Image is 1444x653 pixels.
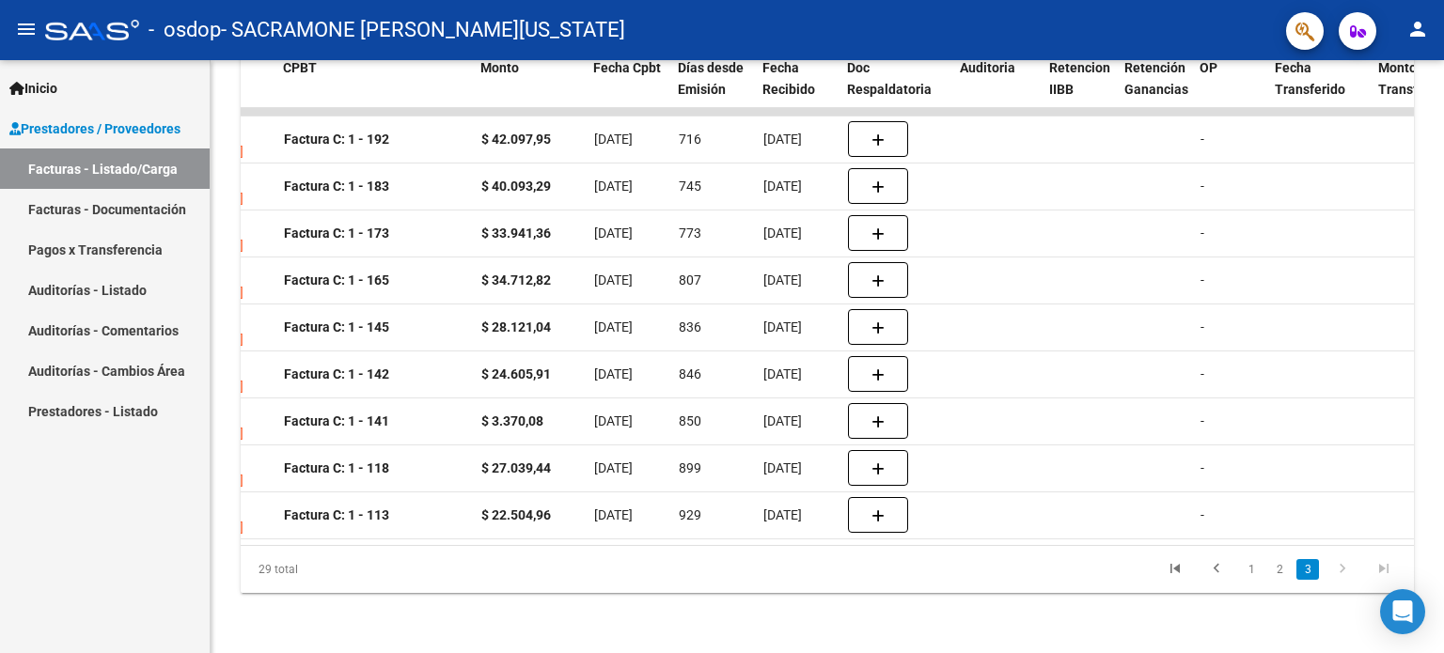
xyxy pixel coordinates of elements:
span: 846 [679,366,701,381]
strong: $ 3.370,08 [481,413,543,428]
mat-icon: menu [15,18,38,40]
a: go to next page [1325,559,1360,580]
span: [DATE] [594,460,633,475]
mat-icon: person [1406,18,1429,40]
li: page 2 [1265,553,1294,585]
span: - [1201,460,1204,475]
a: 2 [1268,559,1291,580]
strong: $ 42.097,95 [481,132,551,147]
datatable-header-cell: OP [1192,48,1267,131]
strong: Factura C: 1 - 165 [284,272,389,288]
strong: $ 24.605,91 [481,366,551,381]
span: Días desde Emisión [678,60,744,97]
datatable-header-cell: Días desde Emisión [670,48,755,131]
div: Open Intercom Messenger [1380,589,1425,634]
span: - [1201,272,1204,288]
span: [DATE] [763,319,802,334]
span: Fecha Transferido [1275,60,1345,97]
datatable-header-cell: Fecha Cpbt [586,48,670,131]
datatable-header-cell: Fecha Recibido [755,48,840,131]
span: CPBT [283,60,317,75]
span: 850 [679,413,701,428]
span: Retencion IIBB [1049,60,1110,97]
a: go to last page [1366,559,1402,580]
span: 899 [679,460,701,475]
strong: Factura C: 1 - 145 [284,319,389,334]
span: 836 [679,319,701,334]
span: 773 [679,225,701,241]
datatable-header-cell: Retención Ganancias [1117,48,1192,131]
span: [DATE] [594,225,633,241]
span: [DATE] [763,272,802,288]
span: 716 [679,132,701,147]
span: - [1201,319,1204,334]
strong: Factura C: 1 - 141 [284,413,389,428]
span: OP [1200,60,1217,75]
strong: $ 34.712,82 [481,272,551,288]
span: [DATE] [763,366,802,381]
span: [DATE] [594,319,633,334]
datatable-header-cell: CPBT [275,48,473,131]
span: [DATE] [594,179,633,194]
strong: Factura C: 1 - 183 [284,179,389,194]
a: go to previous page [1199,559,1234,580]
a: 1 [1240,559,1263,580]
datatable-header-cell: Auditoria [952,48,1042,131]
span: - osdop [149,9,221,51]
span: - [1201,366,1204,381]
strong: Factura C: 1 - 142 [284,366,389,381]
datatable-header-cell: Monto [473,48,586,131]
span: [DATE] [594,366,633,381]
li: page 3 [1294,553,1322,585]
span: [DATE] [594,132,633,147]
span: [DATE] [763,413,802,428]
strong: $ 27.039,44 [481,460,551,475]
strong: $ 28.121,04 [481,319,551,334]
span: Fecha Cpbt [593,60,661,75]
span: 929 [679,507,701,522]
a: go to first page [1157,559,1193,580]
span: Auditoria [960,60,1015,75]
span: [DATE] [594,413,633,428]
span: - [1201,413,1204,428]
span: - [1201,179,1204,194]
span: [DATE] [763,507,802,522]
span: - [1201,507,1204,522]
datatable-header-cell: Fecha Transferido [1267,48,1371,131]
div: 29 total [241,546,472,593]
strong: Factura C: 1 - 118 [284,460,389,475]
span: 745 [679,179,701,194]
datatable-header-cell: Retencion IIBB [1042,48,1117,131]
span: [DATE] [594,272,633,288]
span: 807 [679,272,701,288]
span: [DATE] [594,507,633,522]
strong: Factura C: 1 - 173 [284,225,389,241]
span: [DATE] [763,132,802,147]
span: - SACRAMONE [PERSON_NAME][US_STATE] [221,9,625,51]
a: 3 [1296,559,1319,580]
strong: $ 22.504,96 [481,507,551,522]
li: page 1 [1237,553,1265,585]
span: [DATE] [763,460,802,475]
strong: $ 40.093,29 [481,179,551,194]
datatable-header-cell: Doc Respaldatoria [840,48,952,131]
strong: $ 33.941,36 [481,225,551,241]
span: Doc Respaldatoria [847,60,932,97]
span: Retención Ganancias [1124,60,1188,97]
span: [DATE] [763,225,802,241]
span: - [1201,225,1204,241]
span: - [1201,132,1204,147]
strong: Factura C: 1 - 113 [284,507,389,522]
strong: Factura C: 1 - 192 [284,132,389,147]
span: Monto [480,60,519,75]
span: Inicio [9,78,57,99]
span: Prestadores / Proveedores [9,118,180,139]
span: Fecha Recibido [762,60,815,97]
span: [DATE] [763,179,802,194]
